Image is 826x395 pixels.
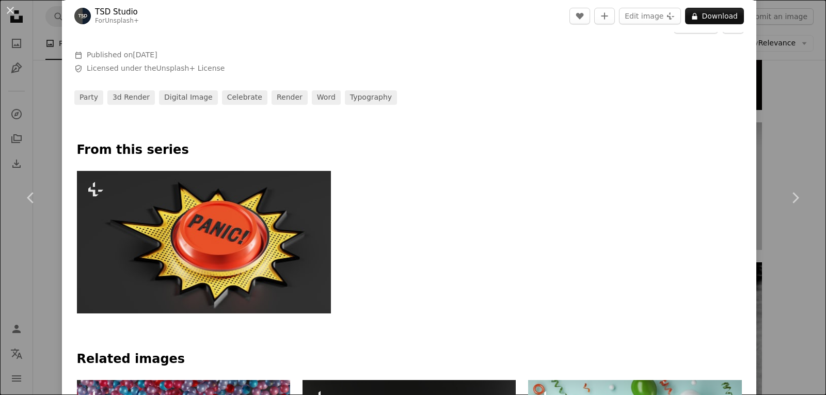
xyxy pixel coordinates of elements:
[312,90,341,105] a: word
[87,64,225,74] span: Licensed under the
[77,171,331,314] img: a red button with the word panic on it
[345,90,397,105] a: typography
[685,8,744,24] button: Download
[159,90,218,105] a: digital image
[95,7,139,17] a: TSD Studio
[77,351,742,368] h4: Related images
[74,90,103,105] a: party
[87,51,157,59] span: Published on
[105,17,139,24] a: Unsplash+
[77,142,742,159] p: From this series
[95,17,139,25] div: For
[156,64,225,72] a: Unsplash+ License
[107,90,155,105] a: 3d render
[222,90,267,105] a: celebrate
[594,8,615,24] button: Add to Collection
[133,51,157,59] time: June 20, 2023 at 10:32:02 AM CDT
[569,8,590,24] button: Like
[619,8,681,24] button: Edit image
[77,238,331,247] a: a red button with the word panic on it
[764,148,826,247] a: Next
[74,8,91,24] img: Go to TSD Studio's profile
[272,90,308,105] a: render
